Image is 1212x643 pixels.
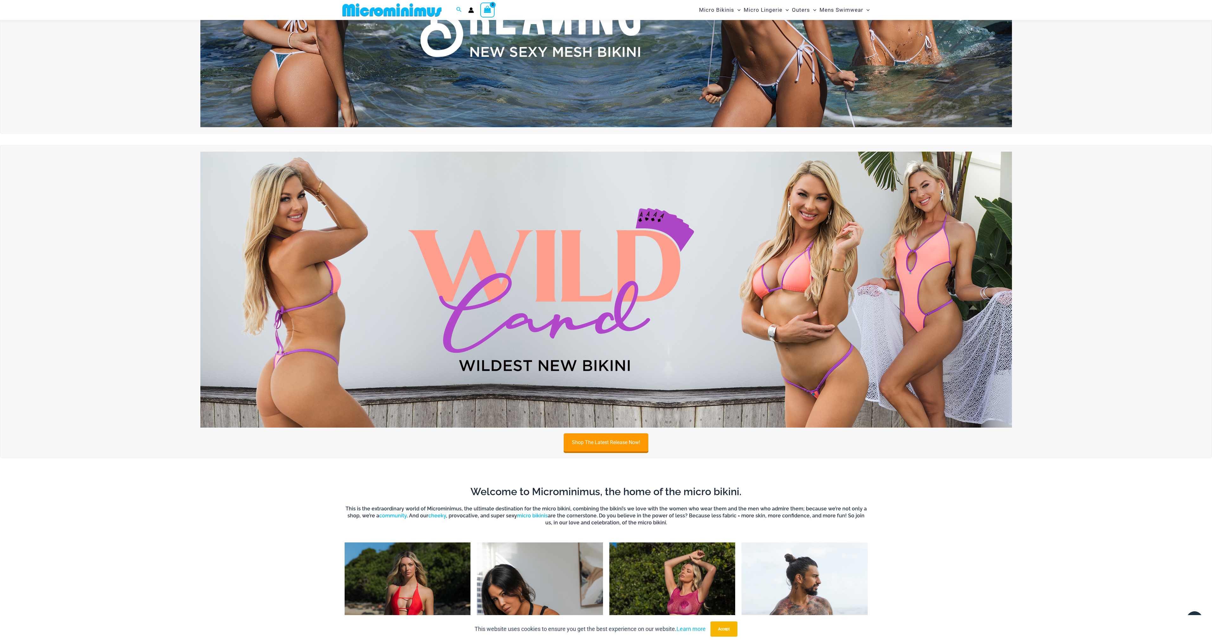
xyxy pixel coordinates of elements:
a: cheeky [428,513,446,519]
p: This website uses cookies to ensure you get the best experience on our website. [475,624,706,634]
a: Shop The Latest Release Now! [564,433,648,451]
h6: This is the extraordinary world of Microminimus, the ultimate destination for the micro bikini, c... [345,505,868,527]
span: Menu Toggle [782,2,789,18]
button: Accept [710,621,737,637]
span: Micro Lingerie [744,2,782,18]
span: Outers [792,2,810,18]
nav: Site Navigation [697,1,872,19]
a: Mens SwimwearMenu ToggleMenu Toggle [818,2,871,18]
a: Micro LingerieMenu ToggleMenu Toggle [742,2,790,18]
h2: Welcome to Microminimus, the home of the micro bikini. [345,485,868,498]
span: Menu Toggle [734,2,741,18]
a: View Shopping Cart, empty [480,3,495,17]
img: MM SHOP LOGO FLAT [340,3,444,17]
img: Wild Card Neon Bliss Bikini [200,152,1012,428]
span: Menu Toggle [810,2,816,18]
a: community [379,513,407,519]
a: Search icon link [456,6,462,14]
a: Account icon link [468,7,474,13]
a: OutersMenu ToggleMenu Toggle [790,2,818,18]
span: Micro Bikinis [699,2,734,18]
a: micro bikinis [517,513,548,519]
span: Mens Swimwear [820,2,863,18]
a: Micro BikinisMenu ToggleMenu Toggle [697,2,742,18]
span: Menu Toggle [863,2,870,18]
a: Learn more [677,626,706,632]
